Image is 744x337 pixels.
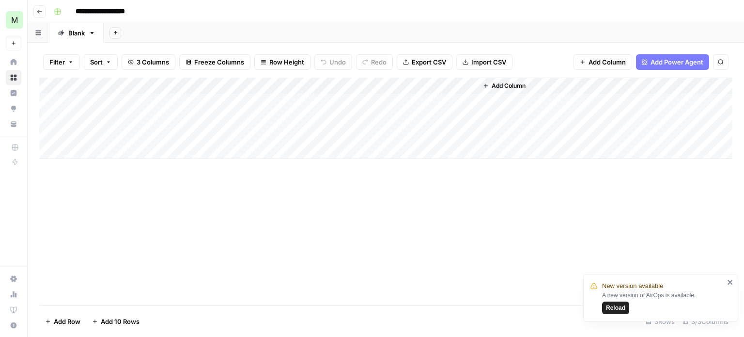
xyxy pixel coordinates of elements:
[642,314,679,329] div: 3 Rows
[602,291,724,314] div: A new version of AirOps is available.
[179,54,250,70] button: Freeze Columns
[6,85,21,101] a: Insights
[122,54,175,70] button: 3 Columns
[329,57,346,67] span: Undo
[479,80,529,92] button: Add Column
[6,54,21,70] a: Home
[371,57,387,67] span: Redo
[602,302,629,314] button: Reload
[412,57,446,67] span: Export CSV
[137,57,169,67] span: 3 Columns
[492,81,526,90] span: Add Column
[6,302,21,318] a: Learning Hub
[6,8,21,32] button: Workspace: Meet Alfred SEO
[397,54,452,70] button: Export CSV
[636,54,709,70] button: Add Power Agent
[573,54,632,70] button: Add Column
[49,23,104,43] a: Blank
[86,314,145,329] button: Add 10 Rows
[6,70,21,85] a: Browse
[39,314,86,329] button: Add Row
[254,54,310,70] button: Row Height
[456,54,512,70] button: Import CSV
[49,57,65,67] span: Filter
[314,54,352,70] button: Undo
[6,271,21,287] a: Settings
[269,57,304,67] span: Row Height
[194,57,244,67] span: Freeze Columns
[90,57,103,67] span: Sort
[84,54,118,70] button: Sort
[43,54,80,70] button: Filter
[6,116,21,132] a: Your Data
[101,317,139,326] span: Add 10 Rows
[679,314,732,329] div: 3/3 Columns
[356,54,393,70] button: Redo
[6,318,21,333] button: Help + Support
[6,101,21,116] a: Opportunities
[6,287,21,302] a: Usage
[68,28,85,38] div: Blank
[589,57,626,67] span: Add Column
[727,278,734,286] button: close
[602,281,663,291] span: New version available
[606,304,625,312] span: Reload
[54,317,80,326] span: Add Row
[11,14,18,26] span: M
[471,57,506,67] span: Import CSV
[651,57,703,67] span: Add Power Agent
